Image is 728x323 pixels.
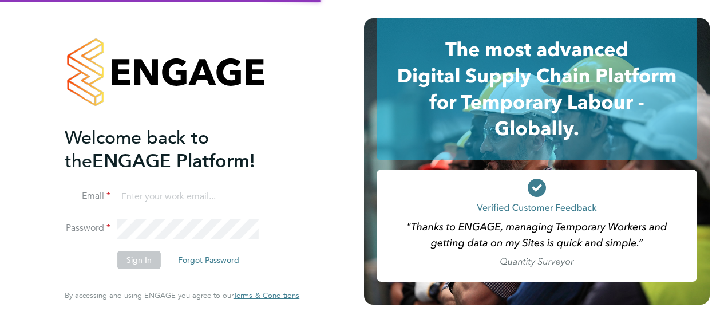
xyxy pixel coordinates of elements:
label: Password [65,222,110,234]
label: Email [65,190,110,202]
span: Terms & Conditions [234,290,299,300]
h2: ENGAGE Platform! [65,126,288,173]
span: Welcome back to the [65,127,209,172]
a: Terms & Conditions [234,291,299,300]
button: Sign In [117,251,161,269]
input: Enter your work email... [117,187,259,207]
span: By accessing and using ENGAGE you agree to our [65,290,299,300]
button: Forgot Password [169,251,248,269]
